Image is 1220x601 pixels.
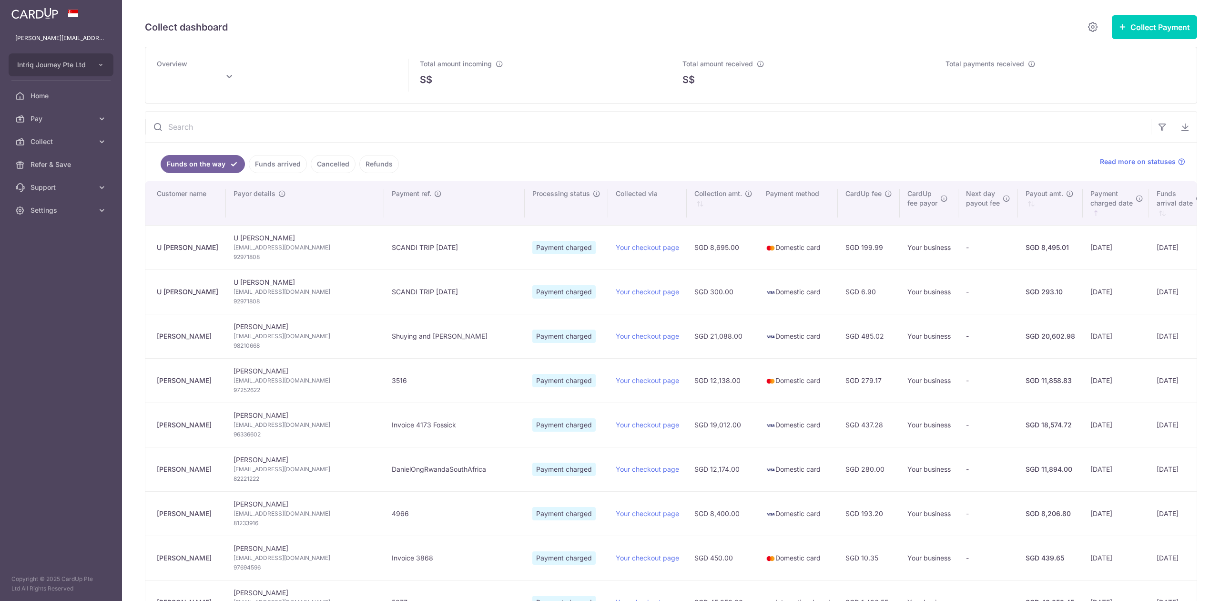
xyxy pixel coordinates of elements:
td: SGD 193.20 [838,491,900,536]
td: [DATE] [1083,403,1149,447]
td: [DATE] [1149,536,1209,580]
th: Next daypayout fee [958,181,1018,225]
a: Funds on the way [161,155,245,173]
td: Invoice 4173 Fossick [384,403,525,447]
td: [DATE] [1083,491,1149,536]
span: Intriq Journey Pte Ltd [17,60,88,70]
td: [DATE] [1149,358,1209,403]
td: SCANDI TRIP [DATE] [384,225,525,269]
span: Processing status [532,189,590,198]
td: SGD 8,400.00 [687,491,758,536]
td: - [958,225,1018,269]
div: SGD 11,858.83 [1026,376,1075,385]
span: 98210668 [234,341,376,351]
span: Payment charged [532,418,596,432]
img: visa-sm-192604c4577d2d35970c8ed26b86981c2741ebd56154ab54ad91a526f0f24972.png [766,509,775,519]
a: Refunds [359,155,399,173]
th: Collection amt. : activate to sort column ascending [687,181,758,225]
span: Collect [30,137,93,146]
th: Paymentcharged date : activate to sort column ascending [1083,181,1149,225]
div: U [PERSON_NAME] [157,287,218,297]
span: 92971808 [234,252,376,262]
td: - [958,536,1018,580]
a: Your checkout page [616,288,679,296]
td: - [958,269,1018,314]
div: [PERSON_NAME] [157,376,218,385]
td: SGD 300.00 [687,269,758,314]
img: CardUp [11,8,58,19]
span: 81233916 [234,518,376,528]
th: Payor details [226,181,384,225]
div: [PERSON_NAME] [157,465,218,474]
span: Next day payout fee [966,189,1000,208]
span: Read more on statuses [1100,157,1176,166]
button: Collect Payment [1112,15,1197,39]
h5: Collect dashboard [145,20,228,35]
td: SGD 12,138.00 [687,358,758,403]
td: [PERSON_NAME] [226,403,384,447]
p: [PERSON_NAME][EMAIL_ADDRESS][DOMAIN_NAME] [15,33,107,43]
span: Total amount incoming [420,60,492,68]
td: Domestic card [758,491,838,536]
span: Collection amt. [694,189,742,198]
span: Settings [30,206,93,215]
td: [PERSON_NAME] [226,536,384,580]
span: 82221222 [234,474,376,484]
span: Funds arrival date [1157,189,1193,208]
a: Cancelled [311,155,356,173]
div: [PERSON_NAME] [157,332,218,341]
td: - [958,491,1018,536]
span: Total payments received [945,60,1024,68]
span: [EMAIL_ADDRESS][DOMAIN_NAME] [234,420,376,430]
td: Your business [900,358,958,403]
td: SGD 437.28 [838,403,900,447]
td: [PERSON_NAME] [226,447,384,491]
td: U [PERSON_NAME] [226,225,384,269]
a: Funds arrived [249,155,307,173]
a: Your checkout page [616,332,679,340]
div: SGD 11,894.00 [1026,465,1075,474]
td: [DATE] [1149,314,1209,358]
th: Customer name [145,181,226,225]
td: - [958,447,1018,491]
img: mastercard-sm-87a3fd1e0bddd137fecb07648320f44c262e2538e7db6024463105ddbc961eb2.png [766,376,775,386]
td: [DATE] [1083,225,1149,269]
td: SCANDI TRIP [DATE] [384,269,525,314]
th: Payment ref. [384,181,525,225]
a: Read more on statuses [1100,157,1185,166]
span: 92971808 [234,297,376,306]
td: [DATE] [1149,225,1209,269]
th: Payout amt. : activate to sort column ascending [1018,181,1083,225]
div: SGD 8,206.80 [1026,509,1075,518]
span: [EMAIL_ADDRESS][DOMAIN_NAME] [234,465,376,474]
span: Payment ref. [392,189,431,198]
td: SGD 12,174.00 [687,447,758,491]
span: Payout amt. [1026,189,1063,198]
span: Pay [30,114,93,124]
div: [PERSON_NAME] [157,553,218,563]
input: Search [145,112,1151,142]
td: SGD 280.00 [838,447,900,491]
span: Payment charged [532,507,596,520]
td: Domestic card [758,536,838,580]
div: SGD 439.65 [1026,553,1075,563]
th: Collected via [608,181,687,225]
span: Payment charged date [1090,189,1133,208]
td: SGD 485.02 [838,314,900,358]
td: [DATE] [1083,358,1149,403]
div: [PERSON_NAME] [157,509,218,518]
span: Payor details [234,189,275,198]
td: Invoice 3868 [384,536,525,580]
td: [DATE] [1083,536,1149,580]
th: Processing status [525,181,608,225]
img: visa-sm-192604c4577d2d35970c8ed26b86981c2741ebd56154ab54ad91a526f0f24972.png [766,465,775,475]
span: [EMAIL_ADDRESS][DOMAIN_NAME] [234,553,376,563]
td: [PERSON_NAME] [226,358,384,403]
span: Support [30,183,93,192]
span: 97252622 [234,385,376,395]
span: Payment charged [532,241,596,254]
td: Your business [900,536,958,580]
span: [EMAIL_ADDRESS][DOMAIN_NAME] [234,287,376,297]
td: - [958,358,1018,403]
td: - [958,403,1018,447]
